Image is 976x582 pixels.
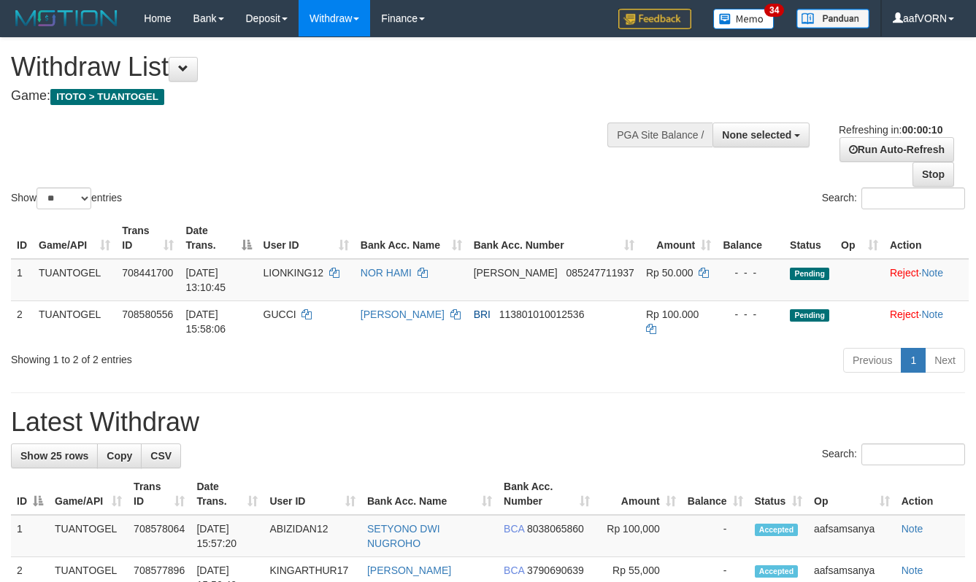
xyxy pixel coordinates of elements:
[498,473,596,515] th: Bank Acc. Number: activate to sort column ascending
[367,523,440,549] a: SETYONO DWI NUGROHO
[474,309,491,320] span: BRI
[796,9,869,28] img: panduan.png
[128,515,191,557] td: 708578064
[646,309,699,320] span: Rp 100.000
[50,89,164,105] span: ITOTO > TUANTOGEL
[20,450,88,462] span: Show 25 rows
[11,408,965,437] h1: Latest Withdraw
[682,515,749,557] td: -
[925,348,965,373] a: Next
[11,515,49,557] td: 1
[717,217,784,259] th: Balance
[596,515,682,557] td: Rp 100,000
[122,309,173,320] span: 708580556
[36,187,91,209] select: Showentries
[861,187,965,209] input: Search:
[33,217,116,259] th: Game/API: activate to sort column ascending
[722,129,791,141] span: None selected
[11,7,122,29] img: MOTION_logo.png
[11,53,636,82] h1: Withdraw List
[822,187,965,209] label: Search:
[361,309,445,320] a: [PERSON_NAME]
[902,564,923,576] a: Note
[11,89,636,104] h4: Game:
[33,300,116,342] td: TUANTOGEL
[468,217,640,259] th: Bank Acc. Number: activate to sort column ascending
[755,524,799,536] span: Accepted
[921,309,943,320] a: Note
[180,217,257,259] th: Date Trans.: activate to sort column descending
[861,443,965,465] input: Search:
[504,523,524,535] span: BCA
[607,123,712,147] div: PGA Site Balance /
[116,217,180,259] th: Trans ID: activate to sort column ascending
[11,300,33,342] td: 2
[640,217,717,259] th: Amount: activate to sort column ascending
[128,473,191,515] th: Trans ID: activate to sort column ascending
[361,473,498,515] th: Bank Acc. Name: activate to sort column ascending
[264,309,296,320] span: GUCCI
[258,217,355,259] th: User ID: activate to sort column ascending
[11,259,33,301] td: 1
[790,268,829,280] span: Pending
[921,267,943,279] a: Note
[367,564,451,576] a: [PERSON_NAME]
[191,515,264,557] td: [DATE] 15:57:20
[901,348,926,373] a: 1
[790,309,829,322] span: Pending
[150,450,172,462] span: CSV
[755,565,799,578] span: Accepted
[890,309,919,320] a: Reject
[749,473,809,515] th: Status: activate to sort column ascending
[884,259,969,301] td: ·
[527,523,584,535] span: Copy 8038065860 to clipboard
[839,124,942,136] span: Refreshing in:
[264,473,361,515] th: User ID: activate to sort column ascending
[723,265,778,280] div: - - -
[49,515,128,557] td: TUANTOGEL
[361,267,412,279] a: NOR HAMI
[97,443,142,468] a: Copy
[107,450,132,462] span: Copy
[884,217,969,259] th: Action
[843,348,902,373] a: Previous
[822,443,965,465] label: Search:
[712,123,810,147] button: None selected
[723,307,778,322] div: - - -
[11,346,396,367] div: Showing 1 to 2 of 2 entries
[808,473,896,515] th: Op: activate to sort column ascending
[11,187,122,209] label: Show entries
[912,162,954,187] a: Stop
[646,267,693,279] span: Rp 50.000
[504,564,524,576] span: BCA
[122,267,173,279] span: 708441700
[902,124,942,136] strong: 00:00:10
[191,473,264,515] th: Date Trans.: activate to sort column ascending
[264,267,323,279] span: LIONKING12
[890,267,919,279] a: Reject
[355,217,468,259] th: Bank Acc. Name: activate to sort column ascending
[11,473,49,515] th: ID: activate to sort column descending
[596,473,682,515] th: Amount: activate to sort column ascending
[185,309,226,335] span: [DATE] 15:58:06
[764,4,784,17] span: 34
[264,515,361,557] td: ABIZIDAN12
[499,309,585,320] span: Copy 113801010012536 to clipboard
[713,9,775,29] img: Button%20Memo.svg
[527,564,584,576] span: Copy 3790690639 to clipboard
[11,217,33,259] th: ID
[185,267,226,293] span: [DATE] 13:10:45
[839,137,954,162] a: Run Auto-Refresh
[11,443,98,468] a: Show 25 rows
[884,300,969,342] td: ·
[896,473,965,515] th: Action
[566,267,634,279] span: Copy 085247711937 to clipboard
[682,473,749,515] th: Balance: activate to sort column ascending
[474,267,558,279] span: [PERSON_NAME]
[33,259,116,301] td: TUANTOGEL
[902,523,923,535] a: Note
[618,9,691,29] img: Feedback.jpg
[49,473,128,515] th: Game/API: activate to sort column ascending
[784,217,835,259] th: Status
[141,443,181,468] a: CSV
